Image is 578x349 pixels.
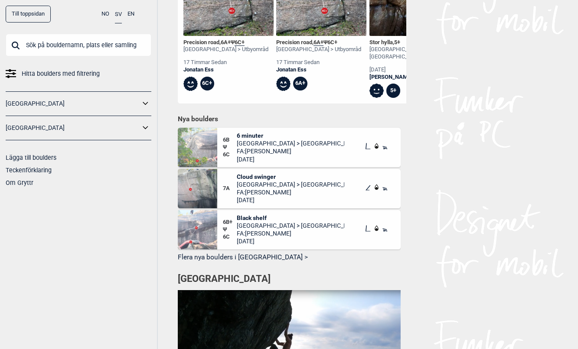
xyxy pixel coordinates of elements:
[293,77,307,91] div: 6A+
[313,39,323,46] span: 6A+
[394,39,400,45] span: 5+
[6,154,56,161] a: Lägga till boulders
[178,128,217,167] img: 6 minuter
[237,188,344,196] span: FA: [PERSON_NAME]
[6,6,51,23] a: Till toppsidan
[178,128,401,167] div: 6 minuter6BΨ6C6 minuter[GEOGRAPHIC_DATA] > [GEOGRAPHIC_DATA]FA:[PERSON_NAME][DATE]
[178,169,217,208] img: Cloud swinger
[6,179,33,186] a: Om Gryttr
[178,251,401,265] button: Flera nya boulders i [GEOGRAPHIC_DATA] >
[6,34,151,56] input: Sök på bouldernamn, plats eller samling
[178,210,401,249] div: Black shelf6B+Ψ6CBlack shelf[GEOGRAPHIC_DATA] > [GEOGRAPHIC_DATA]FA:[PERSON_NAME][DATE]
[369,39,460,46] div: Stor hylla ,
[237,155,344,163] span: [DATE]
[6,122,140,134] a: [GEOGRAPHIC_DATA]
[223,132,237,163] div: Ψ
[276,46,361,53] div: [GEOGRAPHIC_DATA] > Utbyområd
[276,66,361,74] a: Jonatan Ess
[6,68,151,80] a: Hitta boulders med filtrering
[237,214,344,222] span: Black shelf
[22,68,100,80] span: Hitta boulders med filtrering
[223,185,237,192] span: 7A
[237,147,344,155] span: FA: [PERSON_NAME]
[237,139,344,147] span: [GEOGRAPHIC_DATA] > [GEOGRAPHIC_DATA]
[237,229,344,237] span: FA: [PERSON_NAME]
[237,222,344,229] span: [GEOGRAPHIC_DATA] > [GEOGRAPHIC_DATA]
[223,151,237,158] span: 6C
[6,167,52,174] a: Teckenförklaring
[221,39,231,45] span: 6A+
[237,237,344,245] span: [DATE]
[223,233,237,241] span: 6C
[369,74,460,81] a: [PERSON_NAME]
[178,272,401,286] h1: [GEOGRAPHIC_DATA]
[386,84,401,98] div: 5+
[237,181,344,188] span: [GEOGRAPHIC_DATA] > [GEOGRAPHIC_DATA]
[178,210,217,249] img: Black shelf
[276,39,361,46] div: Precision road , Ψ
[115,6,122,23] button: SV
[237,132,344,139] span: 6 minuter
[369,46,460,61] div: [GEOGRAPHIC_DATA] > [GEOGRAPHIC_DATA]
[183,59,268,66] div: 17 timmar sedan
[101,6,109,23] button: NO
[183,66,268,74] a: Jonatan Ess
[178,115,401,123] h1: Nya boulders
[178,169,401,208] div: Cloud swinger7ACloud swinger[GEOGRAPHIC_DATA] > [GEOGRAPHIC_DATA]FA:[PERSON_NAME][DATE]
[369,66,460,74] div: [DATE]
[237,173,344,181] span: Cloud swinger
[327,39,337,45] span: 6C+
[183,46,268,53] div: [GEOGRAPHIC_DATA] > Utbyområd
[235,39,245,46] span: 6C+
[276,59,361,66] div: 17 timmar sedan
[183,39,268,46] div: Precision road , Ψ
[223,219,237,226] span: 6B+
[6,97,140,110] a: [GEOGRAPHIC_DATA]
[237,196,344,204] span: [DATE]
[200,77,215,91] div: 6C+
[223,136,237,144] span: 6B
[223,214,237,246] div: Ψ
[127,6,134,23] button: EN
